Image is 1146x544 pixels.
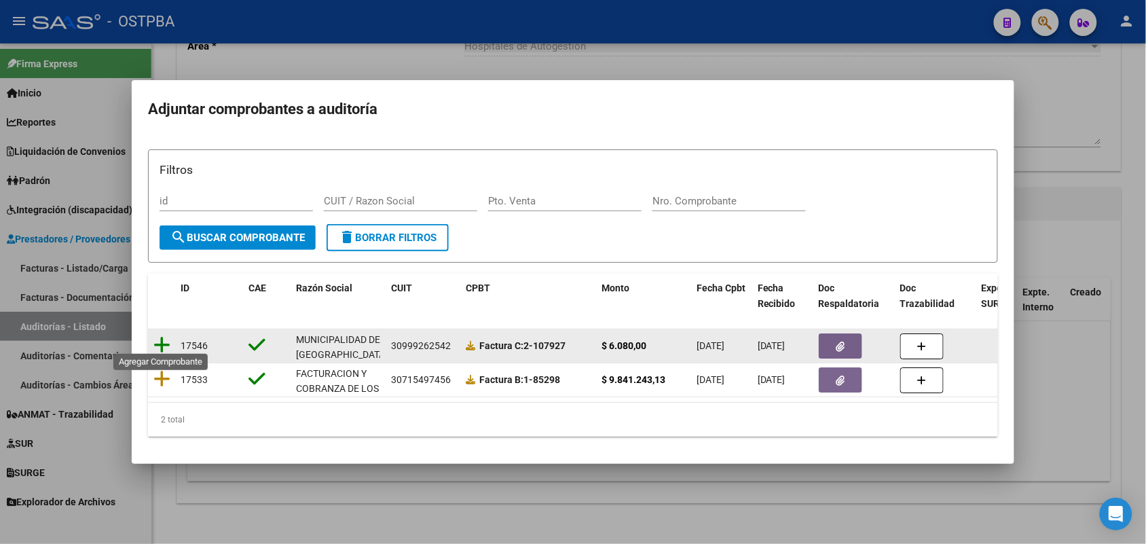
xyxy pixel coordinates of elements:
span: Buscar Comprobante [170,232,305,244]
datatable-header-cell: Doc Trazabilidad [895,274,976,319]
button: Buscar Comprobante [160,225,316,250]
span: Borrar Filtros [339,232,437,244]
h3: Filtros [160,161,986,179]
datatable-header-cell: Razón Social [291,274,386,319]
span: Doc Respaldatoria [819,283,880,309]
div: 2 total [148,403,998,437]
datatable-header-cell: CAE [243,274,291,319]
span: Fecha Recibido [758,283,796,309]
span: [DATE] [758,374,785,385]
datatable-header-cell: CPBT [460,274,596,319]
datatable-header-cell: Monto [596,274,691,319]
span: CUIT [391,283,412,293]
span: CAE [248,283,266,293]
datatable-header-cell: Fecha Recibido [752,274,813,319]
strong: 1-85298 [479,374,560,385]
strong: $ 9.841.243,13 [602,374,665,385]
h2: Adjuntar comprobantes a auditoría [148,96,998,122]
mat-icon: search [170,229,187,245]
div: Open Intercom Messenger [1100,498,1132,530]
datatable-header-cell: Doc Respaldatoria [813,274,895,319]
strong: 2-107927 [479,340,566,351]
span: [DATE] [697,374,724,385]
datatable-header-cell: Expediente SUR Asociado [976,274,1051,319]
button: Borrar Filtros [327,224,449,251]
span: 17546 [181,340,208,351]
datatable-header-cell: ID [175,274,243,319]
span: Expediente SUR Asociado [982,283,1042,309]
mat-icon: delete [339,229,355,245]
span: Razón Social [296,283,352,293]
span: 17533 [181,374,208,385]
span: Factura B: [479,374,523,385]
span: [DATE] [758,340,785,351]
span: Doc Trazabilidad [900,283,955,309]
span: CPBT [466,283,490,293]
strong: $ 6.080,00 [602,340,646,351]
span: 30715497456 [391,374,451,385]
span: Fecha Cpbt [697,283,745,293]
div: MUNICIPALIDAD DE [GEOGRAPHIC_DATA][PERSON_NAME] [296,332,388,378]
datatable-header-cell: Fecha Cpbt [691,274,752,319]
div: FACTURACION Y COBRANZA DE LOS EFECTORES PUBLICOS S.E. [296,366,380,428]
span: [DATE] [697,340,724,351]
datatable-header-cell: CUIT [386,274,460,319]
span: ID [181,283,189,293]
span: Monto [602,283,629,293]
span: Factura C: [479,340,523,351]
span: 30999262542 [391,340,451,351]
